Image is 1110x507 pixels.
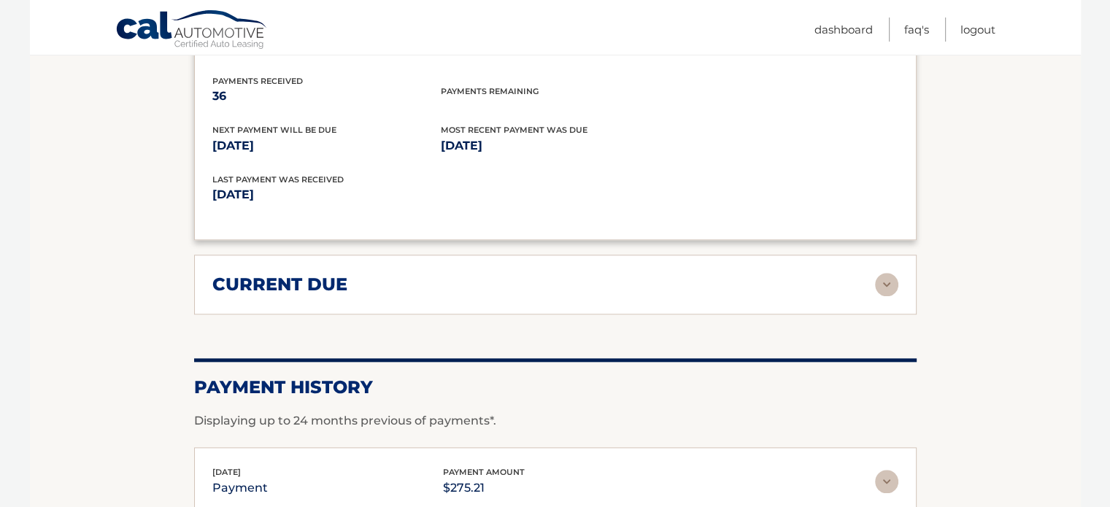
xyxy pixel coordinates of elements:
[212,86,441,107] p: 36
[212,174,344,185] span: Last Payment was received
[814,18,873,42] a: Dashboard
[212,185,555,205] p: [DATE]
[212,125,336,135] span: Next Payment will be due
[212,274,347,295] h2: current due
[212,136,441,156] p: [DATE]
[875,470,898,493] img: accordion-rest.svg
[115,9,269,52] a: Cal Automotive
[904,18,929,42] a: FAQ's
[443,478,525,498] p: $275.21
[960,18,995,42] a: Logout
[212,76,303,86] span: Payments Received
[875,273,898,296] img: accordion-rest.svg
[441,125,587,135] span: Most Recent Payment Was Due
[441,136,669,156] p: [DATE]
[212,467,241,477] span: [DATE]
[443,467,525,477] span: payment amount
[194,376,917,398] h2: Payment History
[212,478,268,498] p: payment
[441,86,539,96] span: Payments Remaining
[194,412,917,430] p: Displaying up to 24 months previous of payments*.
